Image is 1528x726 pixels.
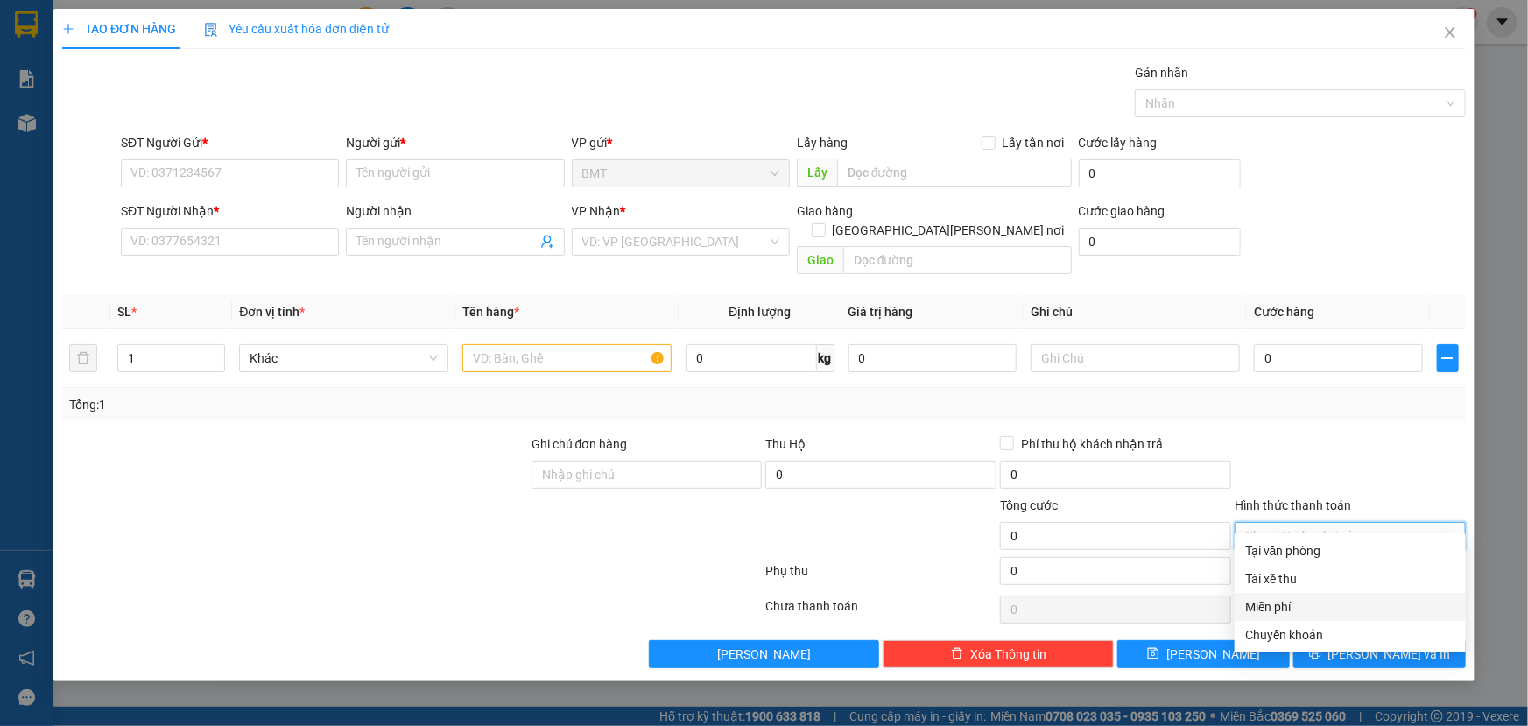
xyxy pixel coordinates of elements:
span: Xóa Thông tin [970,645,1046,664]
input: VD: Bàn, Ghế [462,344,672,372]
div: Miễn phí [1245,597,1455,617]
div: 40.000 [123,92,250,116]
button: Close [1426,9,1475,58]
span: SL [136,125,159,150]
span: close [1443,25,1457,39]
div: Tổng: 1 [69,395,590,414]
label: Hình thức thanh toán [1235,498,1351,512]
button: delete [69,344,97,372]
span: Tên hàng [462,305,519,319]
button: deleteXóa Thông tin [883,640,1114,668]
span: BMT [582,160,779,187]
span: Yêu cầu xuất hóa đơn điện tử [204,22,389,36]
span: Đơn vị tính [239,305,305,319]
span: Lấy hàng [797,136,848,150]
span: Giao hàng [797,204,853,218]
div: 0986153238 [125,57,248,81]
div: Phụ thu [764,561,999,592]
span: Thu Hộ [765,437,806,451]
span: plus [62,23,74,35]
span: Lấy tận nơi [996,133,1072,152]
span: SL [117,305,131,319]
button: plus [1437,344,1459,372]
span: CC : [123,96,147,115]
span: user-add [540,235,554,249]
button: save[PERSON_NAME] [1117,640,1290,668]
span: printer [1309,647,1321,661]
th: Ghi chú [1024,295,1247,329]
label: Ghi chú đơn hàng [532,437,628,451]
img: icon [204,23,218,37]
button: printer[PERSON_NAME] và In [1293,640,1466,668]
div: Tài xế thu [1245,569,1455,589]
span: save [1147,647,1159,661]
button: [PERSON_NAME] [649,640,880,668]
div: Chuyển khoản [1245,625,1455,645]
input: Dọc đường [843,246,1072,274]
span: VP Nhận [572,204,621,218]
div: BMT [15,15,113,36]
label: Cước lấy hàng [1079,136,1158,150]
span: Giá trị hàng [848,305,913,319]
div: SĐT Người Nhận [121,201,339,221]
input: Ghi Chú [1031,344,1240,372]
span: Cước hàng [1254,305,1314,319]
span: Phí thu hộ khách nhận trả [1014,434,1170,454]
span: delete [951,647,963,661]
span: [PERSON_NAME] [717,645,811,664]
span: kg [817,344,834,372]
div: Tên hàng: hs ( : 1 ) [15,127,248,149]
label: Cước giao hàng [1079,204,1165,218]
span: Nhận: [125,17,167,35]
label: Gán nhãn [1135,66,1188,80]
span: [GEOGRAPHIC_DATA][PERSON_NAME] nơi [826,221,1072,240]
span: [PERSON_NAME] và In [1328,645,1451,664]
div: SĐT Người Gửi [121,133,339,152]
input: Cước lấy hàng [1079,159,1241,187]
input: 0 [848,344,1017,372]
div: Trụ sở HCM [125,15,248,57]
span: TẠO ĐƠN HÀNG [62,22,176,36]
span: Lấy [797,159,837,187]
span: [PERSON_NAME] [1166,645,1260,664]
span: plus [1438,351,1458,365]
span: Khác [250,345,438,371]
span: Định lượng [729,305,791,319]
input: Cước giao hàng [1079,228,1241,256]
div: VP gửi [572,133,790,152]
div: Tại văn phòng [1245,541,1455,560]
div: Người gửi [346,133,564,152]
input: Ghi chú đơn hàng [532,461,763,489]
input: Dọc đường [837,159,1072,187]
div: Người nhận [346,201,564,221]
span: Giao [797,246,843,274]
span: Tổng cước [1000,498,1058,512]
div: Chưa thanh toán [764,596,999,627]
span: Gửi: [15,17,42,35]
